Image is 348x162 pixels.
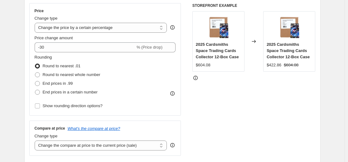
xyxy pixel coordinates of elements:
[267,42,310,59] span: 2025 Cardsmiths Space Trading Cards Collector 12-Box Case
[196,62,210,68] div: $604.08
[35,134,58,138] span: Change type
[35,42,135,52] input: -15
[35,55,52,60] span: Rounding
[169,142,176,148] div: help
[43,103,103,108] span: Show rounding direction options?
[284,62,298,68] strike: $604.08
[43,72,100,77] span: Round to nearest whole number
[35,36,73,40] span: Price change amount
[206,15,231,40] img: 2025_Cardsmiths_Space_Trading_Cards_Collector_12-Box_Case2_80x.png
[192,3,316,8] h6: STOREFRONT EXAMPLE
[196,42,239,59] span: 2025 Cardsmiths Space Trading Cards Collector 12-Box Case
[35,16,58,21] span: Change type
[169,24,176,31] div: help
[137,45,162,50] span: % (Price drop)
[35,8,44,13] h3: Price
[267,62,281,68] div: $422.86
[43,81,73,86] span: End prices in .99
[35,126,65,131] h3: Compare at price
[277,15,302,40] img: 2025_Cardsmiths_Space_Trading_Cards_Collector_12-Box_Case2_80x.png
[68,126,120,131] button: What's the compare at price?
[43,90,98,94] span: End prices in a certain number
[43,64,80,68] span: Round to nearest .01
